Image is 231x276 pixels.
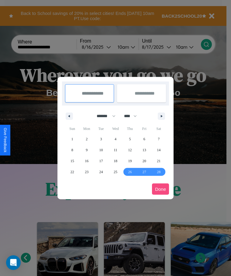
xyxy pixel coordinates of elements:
[85,155,88,166] span: 16
[86,134,88,145] span: 2
[108,166,122,177] button: 25
[157,166,160,177] span: 28
[123,124,137,134] span: Thu
[6,255,21,270] div: Open Intercom Messenger
[115,134,116,145] span: 4
[137,155,151,166] button: 20
[99,145,103,155] span: 10
[114,145,117,155] span: 11
[71,166,74,177] span: 22
[129,134,131,145] span: 5
[108,145,122,155] button: 11
[143,145,146,155] span: 13
[94,166,108,177] button: 24
[123,145,137,155] button: 12
[94,145,108,155] button: 10
[65,124,79,134] span: Sun
[137,166,151,177] button: 27
[137,134,151,145] button: 6
[157,145,160,155] span: 14
[65,166,79,177] button: 22
[152,166,166,177] button: 28
[152,183,169,195] button: Done
[79,124,94,134] span: Mon
[128,145,132,155] span: 12
[123,155,137,166] button: 19
[99,166,103,177] span: 24
[137,145,151,155] button: 13
[123,134,137,145] button: 5
[94,155,108,166] button: 17
[94,134,108,145] button: 3
[152,145,166,155] button: 14
[71,134,73,145] span: 1
[79,134,94,145] button: 2
[128,155,132,166] span: 19
[3,128,7,152] div: Give Feedback
[71,155,74,166] span: 15
[108,155,122,166] button: 18
[86,145,88,155] span: 9
[85,166,88,177] span: 23
[123,166,137,177] button: 26
[65,134,79,145] button: 1
[128,166,132,177] span: 26
[143,155,146,166] span: 20
[65,155,79,166] button: 15
[65,145,79,155] button: 8
[79,166,94,177] button: 23
[158,134,160,145] span: 7
[157,155,160,166] span: 21
[137,124,151,134] span: Fri
[143,166,146,177] span: 27
[114,155,117,166] span: 18
[152,124,166,134] span: Sat
[108,134,122,145] button: 4
[100,134,102,145] span: 3
[71,145,73,155] span: 8
[114,166,117,177] span: 25
[99,155,103,166] span: 17
[152,155,166,166] button: 21
[152,134,166,145] button: 7
[108,124,122,134] span: Wed
[94,124,108,134] span: Tue
[79,155,94,166] button: 16
[143,134,145,145] span: 6
[79,145,94,155] button: 9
